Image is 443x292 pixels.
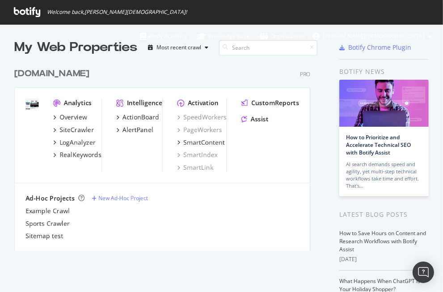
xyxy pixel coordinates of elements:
a: New Ad-Hoc Project [92,194,148,202]
div: Knowledge Base [197,32,249,41]
span: Mohammed Ahmadi [323,32,424,40]
a: Assist [241,115,269,124]
a: How to Save Hours on Content and Research Workflows with Botify Assist [339,229,426,253]
div: Pro [300,70,310,78]
div: Ad-Hoc Projects [25,194,75,203]
div: CustomReports [251,99,299,107]
div: [DATE] [339,255,429,263]
div: SiteCrawler [59,125,94,134]
a: Example Crawl [25,206,70,215]
div: LogAnalyzer [59,138,96,147]
div: SmartContent [183,138,225,147]
a: Overview [53,113,87,122]
div: ActionBoard [122,113,159,122]
a: [DOMAIN_NAME] [14,67,93,80]
a: CustomReports [241,99,299,107]
a: SpeedWorkers [177,113,227,122]
div: Organizations [259,32,305,41]
div: Overview [59,113,87,122]
a: Botify Academy [140,24,187,48]
a: RealKeywords [53,150,101,159]
a: LogAnalyzer [53,138,96,147]
a: Sports Crawler [25,219,70,228]
div: Most recent crawl [156,45,201,50]
div: Intelligence [127,99,162,107]
a: PageWorkers [177,125,222,134]
img: How to Prioritize and Accelerate Technical SEO with Botify Assist [339,80,429,127]
img: www.bbc.co.uk [25,99,39,109]
div: AlertPanel [122,125,153,134]
button: [PERSON_NAME][DEMOGRAPHIC_DATA] [305,29,439,43]
div: Activation [188,99,219,107]
a: AlertPanel [116,125,153,134]
a: Sitemap test [25,232,63,240]
a: How to Prioritize and Accelerate Technical SEO with Botify Assist [346,133,411,156]
div: [DOMAIN_NAME] [14,67,89,80]
div: New Ad-Hoc Project [98,194,148,202]
a: SmartIndex [177,150,218,159]
a: SmartLink [177,163,213,172]
div: Analytics [64,99,92,107]
a: Organizations [259,24,305,48]
a: SmartContent [177,138,225,147]
div: grid [14,56,317,251]
span: Welcome back, [PERSON_NAME][DEMOGRAPHIC_DATA] ! [47,9,187,16]
div: Assist [251,115,269,124]
div: Botify Academy [140,32,187,41]
a: SiteCrawler [53,125,94,134]
a: Knowledge Base [197,24,249,48]
div: RealKeywords [59,150,101,159]
div: Botify news [339,67,429,77]
div: Open Intercom Messenger [413,262,434,283]
a: ActionBoard [116,113,159,122]
div: AI search demands speed and agility, yet multi-step technical workflows take time and effort. Tha... [346,161,422,189]
div: Latest Blog Posts [339,210,429,219]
